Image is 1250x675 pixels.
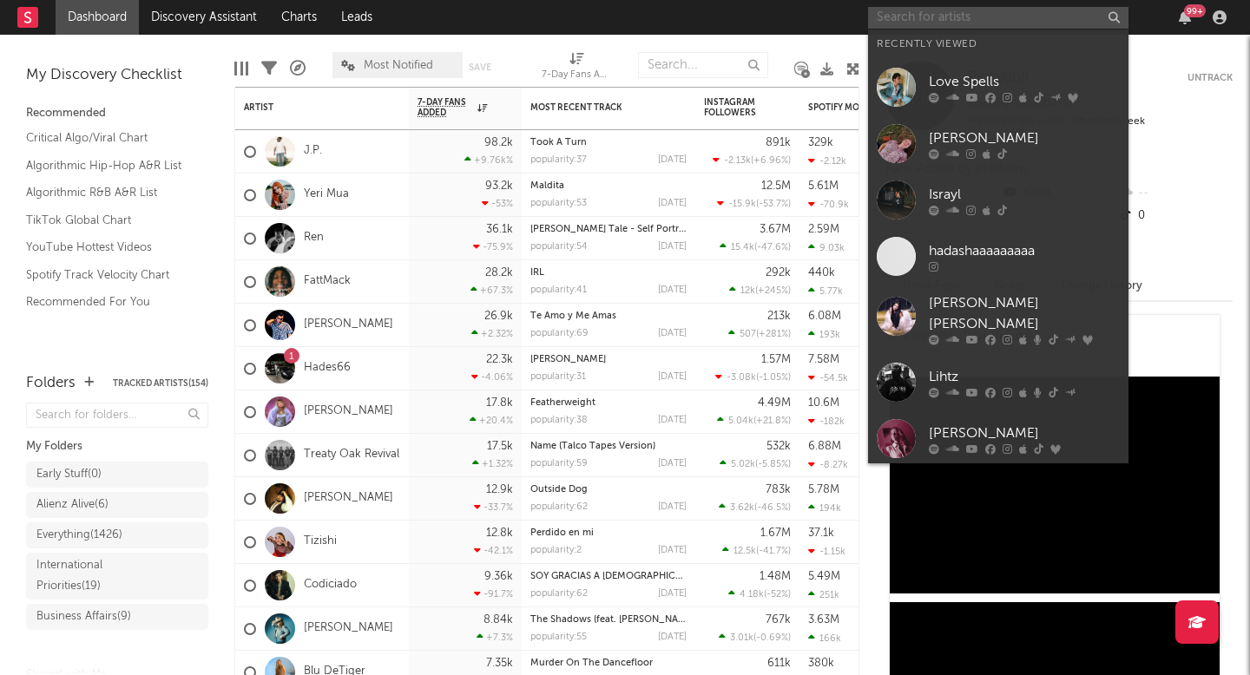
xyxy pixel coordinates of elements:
[724,156,751,166] span: -2.13k
[26,103,208,124] div: Recommended
[658,459,687,469] div: [DATE]
[759,200,788,209] span: -53.7 %
[304,621,393,636] a: [PERSON_NAME]
[868,172,1128,228] a: Israyl
[868,285,1128,354] a: [PERSON_NAME] [PERSON_NAME]
[304,231,324,246] a: Ren
[808,311,841,322] div: 6.08M
[473,241,513,252] div: -75.9 %
[758,286,788,296] span: +245 %
[26,211,191,230] a: TikTok Global Chart
[728,416,753,426] span: 5.04k
[530,528,594,538] a: Perdido en mi
[36,495,109,515] div: Alienz Alive ( 6 )
[757,503,788,513] span: -46.5 %
[713,154,791,166] div: ( )
[753,156,788,166] span: +6.96 %
[530,355,606,364] a: [PERSON_NAME]
[530,181,687,191] div: Maldita
[730,503,754,513] span: 3.62k
[658,242,687,252] div: [DATE]
[530,659,687,668] div: Murder On The Dancefloor
[740,286,755,296] span: 12k
[482,198,513,209] div: -53 %
[484,571,513,582] div: 9.36k
[808,155,846,167] div: -2.12k
[36,555,159,597] div: International Priorities ( 19 )
[760,224,791,235] div: 3.67M
[486,528,513,539] div: 12.8k
[929,293,1120,335] div: [PERSON_NAME] [PERSON_NAME]
[808,658,834,669] div: 380k
[530,546,582,555] div: popularity: 2
[715,371,791,383] div: ( )
[808,329,840,340] div: 193k
[26,373,76,394] div: Folders
[530,372,586,382] div: popularity: 31
[530,268,544,278] a: IRL
[26,436,208,457] div: My Folders
[26,128,191,147] a: Critical Algo/Viral Chart
[761,354,791,365] div: 1.57M
[731,460,755,469] span: 5.02k
[485,267,513,279] div: 28.2k
[261,43,277,94] div: Filters
[304,578,357,593] a: Codiciado
[766,614,791,626] div: 767k
[756,416,788,426] span: +21.8 %
[26,238,191,257] a: YouTube Hottest Videos
[730,633,753,643] span: 3.01k
[474,501,513,513] div: -33.7 %
[808,102,938,113] div: Spotify Monthly Listeners
[26,183,191,202] a: Algorithmic R&B A&R List
[729,285,791,296] div: ( )
[808,632,841,644] div: 166k
[808,528,834,539] div: 37.1k
[469,62,491,72] button: Save
[26,492,208,518] a: Alienz Alive(6)
[304,361,351,376] a: Hades66
[484,311,513,322] div: 26.9k
[719,501,791,513] div: ( )
[728,200,756,209] span: -15.9k
[658,329,687,338] div: [DATE]
[658,589,687,599] div: [DATE]
[766,590,788,600] span: -52 %
[472,458,513,469] div: +1.32 %
[759,547,788,556] span: -41.7 %
[244,102,374,113] div: Artist
[929,366,1120,387] div: Lihtz
[1184,4,1206,17] div: 99 +
[26,522,208,548] a: Everything(1426)
[808,354,839,365] div: 7.58M
[808,484,839,495] div: 5.78M
[530,442,655,451] a: Name (Talco Tapes Version)
[808,267,835,279] div: 440k
[304,144,322,159] a: J.P.
[731,243,754,252] span: 15.4k
[36,464,102,485] div: Early Stuff ( 0 )
[877,34,1120,55] div: Recently Viewed
[740,590,764,600] span: 4.18k
[530,311,687,321] div: Te Amo y Me Amas
[530,102,661,113] div: Most Recent Track
[808,242,845,253] div: 9.03k
[720,241,791,252] div: ( )
[808,372,848,383] div: -54.5k
[471,328,513,339] div: +2.32 %
[808,199,849,210] div: -70.9k
[808,397,839,409] div: 10.6M
[658,546,687,555] div: [DATE]
[722,545,791,556] div: ( )
[477,632,513,643] div: +7.3 %
[717,198,791,209] div: ( )
[26,553,208,600] a: International Priorities(19)
[530,442,687,451] div: Name (Talco Tapes Version)
[1117,205,1233,227] div: 0
[530,398,687,408] div: Featherweight
[719,632,791,643] div: ( )
[530,485,687,495] div: Outside Dog
[486,354,513,365] div: 22.3k
[26,292,191,311] a: Recommended For You
[868,115,1128,172] a: [PERSON_NAME]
